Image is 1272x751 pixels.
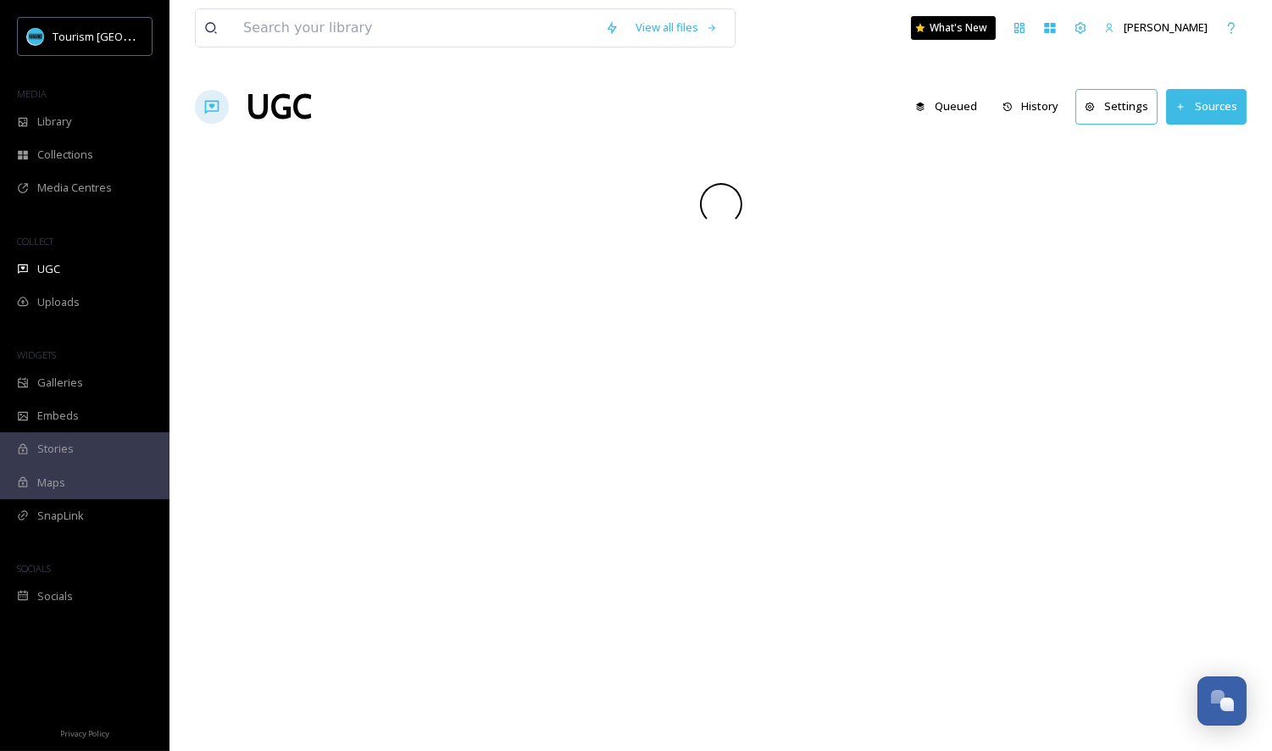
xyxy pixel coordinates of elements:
[53,28,204,44] span: Tourism [GEOGRAPHIC_DATA]
[17,235,53,248] span: COLLECT
[1124,19,1208,35] span: [PERSON_NAME]
[37,408,79,424] span: Embeds
[37,588,73,604] span: Socials
[17,87,47,100] span: MEDIA
[37,294,80,310] span: Uploads
[907,90,994,123] a: Queued
[994,90,1076,123] a: History
[1166,89,1247,124] button: Sources
[17,348,56,361] span: WIDGETS
[1197,676,1247,726] button: Open Chat
[37,508,84,524] span: SnapLink
[994,90,1068,123] button: History
[1096,11,1216,44] a: [PERSON_NAME]
[37,180,112,196] span: Media Centres
[27,28,44,45] img: tourism_nanaimo_logo.jpeg
[1075,89,1158,124] button: Settings
[37,261,60,277] span: UGC
[37,147,93,163] span: Collections
[37,375,83,391] span: Galleries
[60,728,109,739] span: Privacy Policy
[37,475,65,491] span: Maps
[60,722,109,743] a: Privacy Policy
[627,11,726,44] a: View all files
[37,114,71,130] span: Library
[17,562,51,575] span: SOCIALS
[37,441,74,457] span: Stories
[235,9,597,47] input: Search your library
[907,90,986,123] button: Queued
[1075,89,1166,124] a: Settings
[246,81,312,132] a: UGC
[911,16,996,40] a: What's New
